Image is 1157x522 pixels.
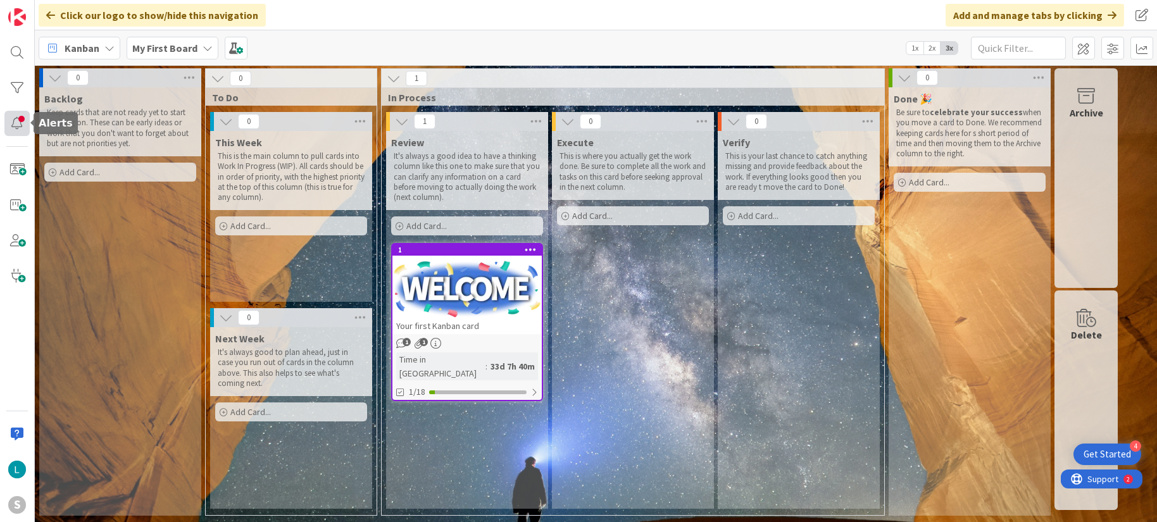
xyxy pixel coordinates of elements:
span: 0 [916,70,938,85]
span: Add Card... [909,177,949,188]
span: Backlog [44,92,83,105]
span: 1/18 [409,385,425,399]
span: 0 [67,70,89,85]
span: 1 [403,338,411,346]
strong: celebrate your success [930,107,1023,118]
span: Add Card... [59,166,100,178]
div: 1Your first Kanban card [392,244,542,334]
span: 0 [580,114,601,129]
span: 1x [906,42,923,54]
span: Add Card... [406,220,447,232]
div: Get Started [1084,448,1131,461]
span: Verify [723,136,750,149]
span: Review [391,136,424,149]
span: Done 🎉 [894,92,932,105]
div: S [8,496,26,514]
div: Archive [1070,105,1103,120]
span: Next Week [215,332,265,345]
div: Add and manage tabs by clicking [946,4,1124,27]
span: : [485,359,487,373]
div: 4 [1130,440,1141,452]
span: 3x [941,42,958,54]
h5: Alerts [39,117,73,129]
span: 2x [923,42,941,54]
span: Execute [557,136,594,149]
div: Time in [GEOGRAPHIC_DATA] [396,352,485,380]
span: 0 [238,114,260,129]
div: 2 [66,5,69,15]
span: 1 [406,71,427,86]
span: Add Card... [572,210,613,221]
div: Your first Kanban card [392,318,542,334]
p: It's always good to plan ahead, just in case you run out of cards in the column above. This also ... [218,347,365,388]
span: 1 [414,114,435,129]
span: Support [27,2,58,17]
span: Add Card... [738,210,779,221]
div: Delete [1071,327,1102,342]
p: Keep cards that are not ready yet to start working on. These can be early ideas or work that you ... [47,108,194,149]
span: Add Card... [230,220,271,232]
span: 1 [420,338,428,346]
div: 33d 7h 40m [487,359,538,373]
span: Add Card... [230,406,271,418]
p: This is where you actually get the work done. Be sure to complete all the work and tasks on this ... [560,151,706,192]
div: Open Get Started checklist, remaining modules: 4 [1073,444,1141,465]
p: This is the main column to pull cards into Work In Progress (WIP). All cards should be in order o... [218,151,365,202]
span: 0 [230,71,251,86]
img: LS [8,461,26,478]
span: 0 [746,114,767,129]
span: To Do [212,91,361,104]
div: Click our logo to show/hide this navigation [39,4,266,27]
p: Be sure to when you move a card to Done. We recommend keeping cards here for s short period of ti... [896,108,1043,159]
span: Kanban [65,40,99,56]
b: My First Board [132,42,197,54]
div: 1 [398,245,542,254]
p: This is your last chance to catch anything missing and provide feedback about the work. If everyt... [725,151,872,192]
a: 1Your first Kanban cardTime in [GEOGRAPHIC_DATA]:33d 7h 40m1/18 [391,243,543,401]
span: This Week [215,136,262,149]
input: Quick Filter... [971,37,1066,59]
img: Visit kanbanzone.com [8,8,26,26]
span: In Process [388,91,868,104]
div: 1 [392,244,542,256]
p: It's always a good idea to have a thinking column like this one to make sure that you can clarify... [394,151,541,202]
span: 0 [238,310,260,325]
